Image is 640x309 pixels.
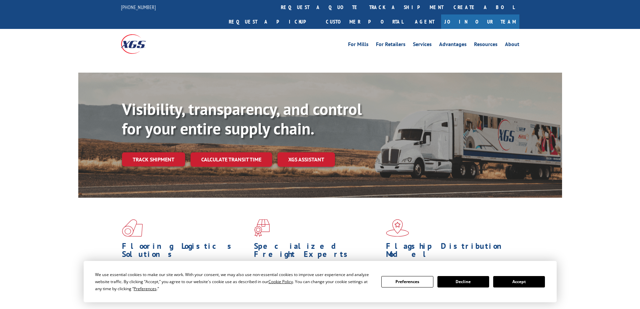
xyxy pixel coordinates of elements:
[122,242,249,262] h1: Flooring Logistics Solutions
[95,271,373,292] div: We use essential cookies to make our site work. With your consent, we may also use non-essential ...
[321,14,408,29] a: Customer Portal
[134,286,157,292] span: Preferences
[348,42,369,49] a: For Mills
[408,14,441,29] a: Agent
[268,279,293,284] span: Cookie Policy
[224,14,321,29] a: Request a pickup
[386,219,409,237] img: xgs-icon-flagship-distribution-model-red
[413,42,432,49] a: Services
[122,219,143,237] img: xgs-icon-total-supply-chain-intelligence-red
[122,152,185,166] a: Track shipment
[190,152,272,167] a: Calculate transit time
[376,42,406,49] a: For Retailers
[437,276,489,287] button: Decline
[254,242,381,262] h1: Specialized Freight Experts
[386,242,513,262] h1: Flagship Distribution Model
[254,219,270,237] img: xgs-icon-focused-on-flooring-red
[121,4,156,10] a: [PHONE_NUMBER]
[439,42,467,49] a: Advantages
[474,42,498,49] a: Resources
[278,152,335,167] a: XGS ASSISTANT
[122,99,362,139] b: Visibility, transparency, and control for your entire supply chain.
[381,276,433,287] button: Preferences
[84,261,557,302] div: Cookie Consent Prompt
[441,14,519,29] a: Join Our Team
[493,276,545,287] button: Accept
[505,42,519,49] a: About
